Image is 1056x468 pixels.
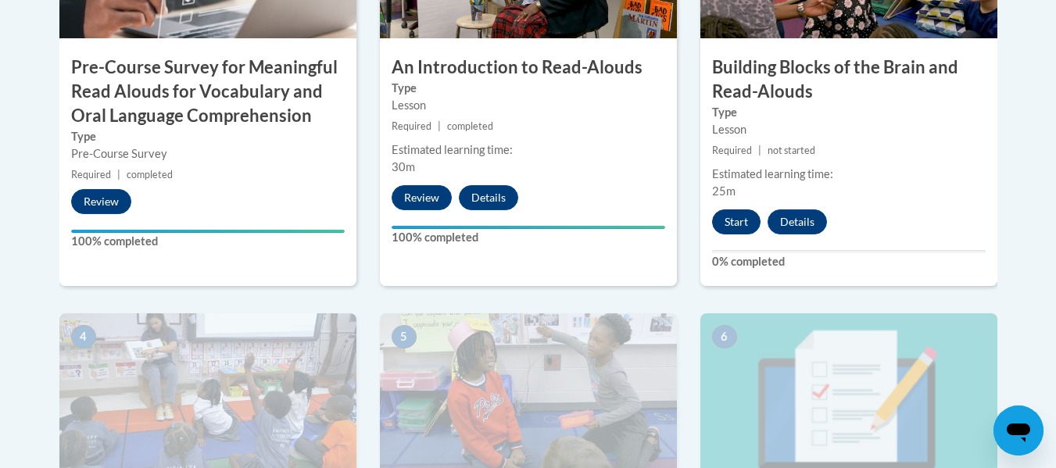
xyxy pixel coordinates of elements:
[700,55,997,104] h3: Building Blocks of the Brain and Read-Alouds
[392,120,431,132] span: Required
[712,209,761,234] button: Start
[459,185,518,210] button: Details
[392,97,665,114] div: Lesson
[712,184,736,198] span: 25m
[712,104,986,121] label: Type
[392,185,452,210] button: Review
[447,120,493,132] span: completed
[392,80,665,97] label: Type
[712,253,986,270] label: 0% completed
[712,166,986,183] div: Estimated learning time:
[758,145,761,156] span: |
[712,121,986,138] div: Lesson
[993,405,1043,455] iframe: Button to launch messaging window
[392,160,415,173] span: 30m
[59,55,356,127] h3: Pre-Course Survey for Meaningful Read Alouds for Vocabulary and Oral Language Comprehension
[117,169,120,180] span: |
[380,55,677,80] h3: An Introduction to Read-Alouds
[712,145,752,156] span: Required
[71,169,111,180] span: Required
[392,229,665,246] label: 100% completed
[712,325,737,348] span: 6
[71,189,131,214] button: Review
[768,209,827,234] button: Details
[71,230,345,233] div: Your progress
[392,226,665,229] div: Your progress
[438,120,441,132] span: |
[392,325,417,348] span: 5
[71,145,345,163] div: Pre-Course Survey
[71,233,345,250] label: 100% completed
[127,169,173,180] span: completed
[768,145,815,156] span: not started
[392,141,665,159] div: Estimated learning time:
[71,325,96,348] span: 4
[71,128,345,145] label: Type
